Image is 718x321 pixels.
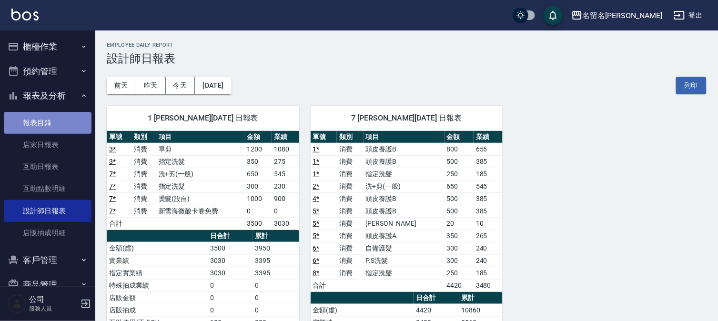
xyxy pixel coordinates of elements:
[474,143,503,155] td: 655
[29,304,78,313] p: 服務人員
[364,192,445,205] td: 頭皮養護B
[445,192,474,205] td: 500
[364,131,445,143] th: 項目
[131,168,156,180] td: 消費
[272,217,299,230] td: 3030
[474,279,503,291] td: 3480
[474,180,503,192] td: 545
[474,217,503,230] td: 10
[195,77,231,94] button: [DATE]
[131,192,156,205] td: 消費
[445,217,474,230] td: 20
[156,155,244,168] td: 指定洗髮
[445,131,474,143] th: 金額
[4,200,91,222] a: 設計師日報表
[459,304,503,316] td: 10860
[208,230,253,242] th: 日合計
[131,180,156,192] td: 消費
[337,230,363,242] td: 消費
[364,205,445,217] td: 頭皮養護B
[8,294,27,313] img: Person
[253,242,299,254] td: 3950
[337,217,363,230] td: 消費
[29,295,78,304] h5: 公司
[244,205,272,217] td: 0
[364,143,445,155] td: 頭皮養護B
[166,77,195,94] button: 今天
[131,155,156,168] td: 消費
[208,304,253,316] td: 0
[364,168,445,180] td: 指定洗髮
[272,205,299,217] td: 0
[107,131,299,230] table: a dense table
[364,180,445,192] td: 洗+剪(一般)
[445,205,474,217] td: 500
[337,242,363,254] td: 消費
[4,272,91,297] button: 商品管理
[364,267,445,279] td: 指定洗髮
[244,143,272,155] td: 1200
[4,156,91,178] a: 互助日報表
[253,254,299,267] td: 3395
[474,192,503,205] td: 385
[445,254,474,267] td: 300
[156,180,244,192] td: 指定洗髮
[208,242,253,254] td: 3500
[4,222,91,244] a: 店販抽成明細
[107,77,136,94] button: 前天
[445,143,474,155] td: 800
[474,267,503,279] td: 185
[107,267,208,279] td: 指定實業績
[311,131,503,292] table: a dense table
[244,168,272,180] td: 650
[244,180,272,192] td: 300
[337,254,363,267] td: 消費
[337,267,363,279] td: 消費
[474,242,503,254] td: 240
[244,131,272,143] th: 金額
[4,178,91,200] a: 互助點數明細
[337,168,363,180] td: 消費
[676,77,707,94] button: 列印
[4,248,91,272] button: 客戶管理
[107,217,131,230] td: 合計
[4,83,91,108] button: 報表及分析
[244,217,272,230] td: 3500
[474,168,503,180] td: 185
[445,267,474,279] td: 250
[474,254,503,267] td: 240
[107,254,208,267] td: 實業績
[670,7,707,24] button: 登出
[4,134,91,156] a: 店家日報表
[208,279,253,291] td: 0
[337,180,363,192] td: 消費
[364,242,445,254] td: 自備護髮
[272,143,299,155] td: 1080
[583,10,662,21] div: 名留名[PERSON_NAME]
[156,131,244,143] th: 項目
[364,155,445,168] td: 頭皮養護B
[322,113,492,123] span: 7 [PERSON_NAME][DATE] 日報表
[567,6,666,25] button: 名留名[PERSON_NAME]
[337,192,363,205] td: 消費
[107,42,707,48] h2: Employee Daily Report
[156,168,244,180] td: 洗+剪(一般)
[253,267,299,279] td: 3395
[208,267,253,279] td: 3030
[337,143,363,155] td: 消費
[131,143,156,155] td: 消費
[414,304,459,316] td: 4420
[136,77,166,94] button: 昨天
[272,192,299,205] td: 900
[474,230,503,242] td: 265
[445,168,474,180] td: 250
[272,180,299,192] td: 230
[445,242,474,254] td: 300
[474,155,503,168] td: 385
[253,291,299,304] td: 0
[272,131,299,143] th: 業績
[311,131,337,143] th: 單號
[253,304,299,316] td: 0
[107,131,131,143] th: 單號
[445,155,474,168] td: 500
